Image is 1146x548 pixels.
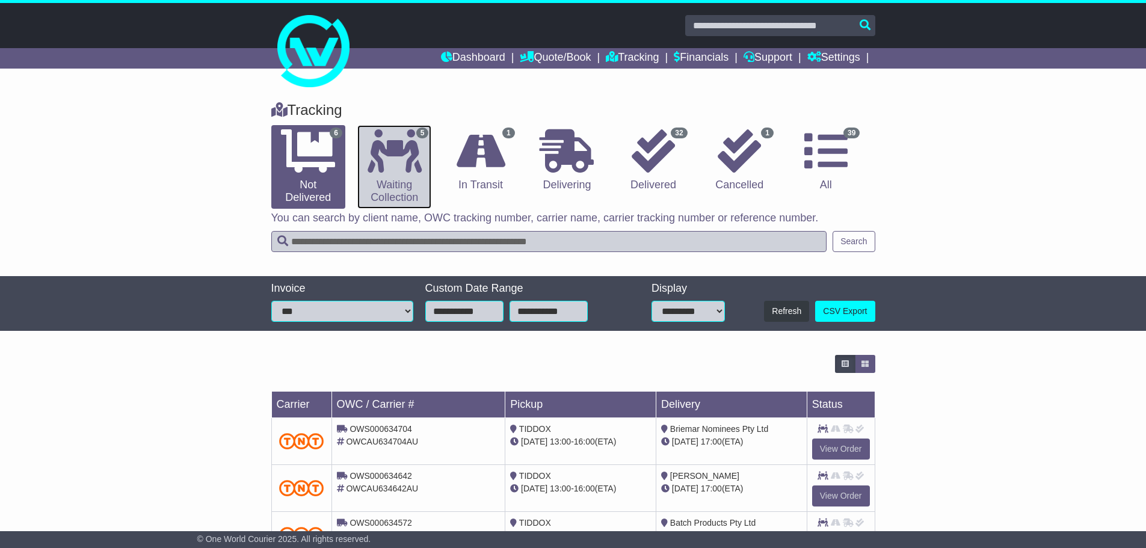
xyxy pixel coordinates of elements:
span: OWCAU634704AU [346,437,418,446]
img: TNT_Domestic.png [279,433,324,449]
span: [DATE] [521,437,547,446]
button: Search [833,231,875,252]
a: 32 Delivered [616,125,690,196]
td: Carrier [271,392,331,418]
span: © One World Courier 2025. All rights reserved. [197,534,371,544]
a: Quote/Book [520,48,591,69]
td: OWC / Carrier # [331,392,505,418]
div: (ETA) [661,482,802,495]
a: View Order [812,439,870,460]
a: Dashboard [441,48,505,69]
a: 5 Waiting Collection [357,125,431,209]
a: 1 In Transit [443,125,517,196]
p: You can search by client name, OWC tracking number, carrier name, carrier tracking number or refe... [271,212,875,225]
span: 1 [502,128,515,138]
span: 39 [843,128,860,138]
span: [PERSON_NAME] [670,471,739,481]
span: 13:00 [550,437,571,446]
span: Briemar Nominees Pty Ltd [670,424,768,434]
span: 13:00 [550,484,571,493]
span: [DATE] [521,484,547,493]
span: OWS000634704 [350,424,412,434]
span: 1 [761,128,774,138]
div: Display [652,282,725,295]
a: Delivering [530,125,604,196]
span: Batch Products Pty Ltd [670,518,756,528]
div: (ETA) [661,436,802,448]
a: View Order [812,485,870,506]
td: Pickup [505,392,656,418]
span: TIDDOX [519,518,551,528]
a: 1 Cancelled [703,125,777,196]
div: Custom Date Range [425,282,618,295]
span: 17:00 [701,437,722,446]
span: 17:00 [701,484,722,493]
a: Tracking [606,48,659,69]
span: 6 [330,128,342,138]
a: Settings [807,48,860,69]
span: TIDDOX [519,471,551,481]
div: (ETA) [661,529,802,542]
span: OWS000634572 [350,518,412,528]
td: Delivery [656,392,807,418]
span: TIDDOX [519,424,551,434]
div: - (ETA) [510,482,651,495]
span: [DATE] [672,484,698,493]
div: - (ETA) [510,436,651,448]
a: 39 All [789,125,863,196]
span: OWCAU634642AU [346,484,418,493]
span: 16:00 [574,484,595,493]
span: OWS000634642 [350,471,412,481]
span: 32 [671,128,687,138]
div: Tracking [265,102,881,119]
a: Support [744,48,792,69]
img: TNT_Domestic.png [279,480,324,496]
div: Invoice [271,282,413,295]
a: 6 Not Delivered [271,125,345,209]
img: TNT_Domestic.png [279,527,324,543]
span: [DATE] [672,437,698,446]
span: 16:00 [574,437,595,446]
button: Refresh [764,301,809,322]
span: 5 [416,128,429,138]
a: CSV Export [815,301,875,322]
a: Financials [674,48,729,69]
div: - (ETA) [510,529,651,542]
td: Status [807,392,875,418]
